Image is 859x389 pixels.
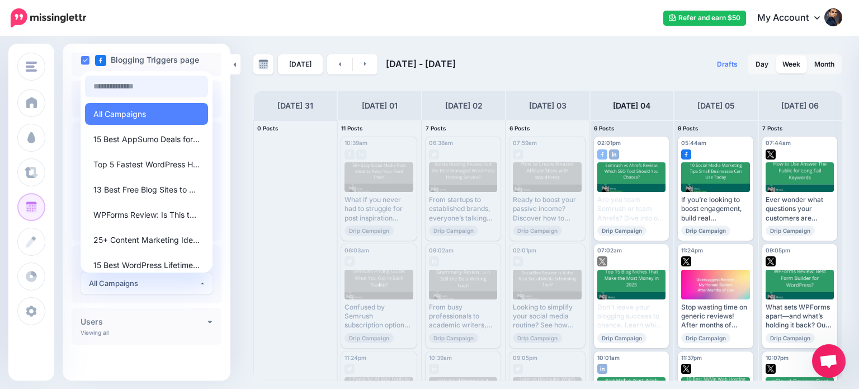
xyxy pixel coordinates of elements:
[344,303,413,330] div: Confused by Semrush subscription options? We’ve got you covered. Our Semrush Pricing Guide uncove...
[597,354,620,361] span: 10:01am
[344,333,394,343] span: Drip Campaign
[344,149,355,160] img: facebook-grey-square.png
[429,256,439,266] img: linkedin-grey-square.png
[429,139,453,146] span: 06:38am
[18,29,27,38] img: website_grey.svg
[597,226,646,236] span: Drip Campaign
[766,354,789,361] span: 10:07pm
[81,329,108,336] p: Viewing all
[93,208,200,222] span: WPForms Review: Is This the Best Form Builder for WordPress?
[766,303,834,330] div: What sets WPForms apart—and what’s holding it back? Our detailed review covers everything WordPre...
[776,55,807,73] a: Week
[513,303,581,330] div: Looking to simplify your social media routine? See how SocialBee stacks up in real-world scenario...
[11,8,86,27] img: Missinglettr
[749,55,775,73] a: Day
[18,18,27,27] img: logo_orange.svg
[362,99,398,113] h4: [DATE] 01
[681,333,730,343] span: Drip Campaign
[766,149,776,160] img: twitter-square.png
[766,195,834,223] div: Ever wonder what questions your customers are actually asking online? With Answer The Public, you...
[681,364,691,374] img: twitter-square.png
[344,256,355,266] img: twitter-grey-square.png
[594,125,615,132] span: 6 Posts
[597,303,666,330] div: Don't leave your blogging success to chance. Learn which 15 blog niches are projected to earn the...
[697,99,735,113] h4: [DATE] 05
[529,99,567,113] h4: [DATE] 03
[513,333,562,343] span: Drip Campaign
[597,364,607,374] img: linkedin-square.png
[429,354,452,361] span: 10:39am
[766,364,776,374] img: twitter-square.png
[710,54,744,74] a: Drafts
[781,99,819,113] h4: [DATE] 06
[344,354,366,361] span: 11:24pm
[344,247,369,254] span: 06:03am
[597,256,607,266] img: twitter-square.png
[597,149,607,160] img: facebook-square.png
[808,55,841,73] a: Month
[513,354,537,361] span: 09:05pm
[678,125,698,132] span: 9 Posts
[93,259,200,272] span: 15 Best WordPress Lifetime Deals (Up to 98% off)
[812,344,846,378] a: Open chat
[85,76,208,97] input: Search
[681,149,691,160] img: facebook-square.png
[93,183,200,196] span: 13 Best Free Blog Sites to Start Blogging (Beginner’s Guide)
[609,149,619,160] img: linkedin-square.png
[513,247,536,254] span: 02:01pm
[26,62,37,72] img: menu.png
[257,125,279,132] span: 0 Posts
[746,4,842,32] a: My Account
[513,226,562,236] span: Drip Campaign
[597,139,621,146] span: 02:01pm
[429,303,497,330] div: From busy professionals to academic writers, Grammarly has been a trusted ally for years. But doe...
[30,65,39,74] img: tab_domain_overview_orange.svg
[429,149,439,160] img: twitter-grey-square.png
[681,354,702,361] span: 11:37pm
[124,66,188,73] div: Keywords by Traffic
[766,333,815,343] span: Drip Campaign
[513,195,581,223] div: Ready to boost your passive income? Discover how to create an Amazon Affiliate store with WordPre...
[445,99,483,113] h4: [DATE] 02
[766,256,776,266] img: twitter-square.png
[43,66,100,73] div: Domain Overview
[429,226,478,236] span: Drip Campaign
[386,58,456,69] span: [DATE] - [DATE]
[95,55,199,66] label: Blogging Triggers page
[93,233,200,247] span: 25+ Content Marketing Ideas for Small Businesses
[258,59,268,69] img: calendar-grey-darker.png
[344,226,394,236] span: Drip Campaign
[766,247,790,254] span: 09:05pm
[341,125,363,132] span: 11 Posts
[513,256,523,266] img: linkedin-grey-square.png
[613,99,650,113] h4: [DATE] 04
[111,65,120,74] img: tab_keywords_by_traffic_grey.svg
[426,125,446,132] span: 7 Posts
[681,247,703,254] span: 11:24pm
[597,247,622,254] span: 07:02am
[81,273,213,294] button: All Campaigns
[277,99,313,113] h4: [DATE] 31
[762,125,783,132] span: 7 Posts
[513,139,537,146] span: 07:59am
[681,226,730,236] span: Drip Campaign
[663,11,746,26] a: Refer and earn $50
[429,195,497,223] div: From startups to established brands, everyone’s talking about Kinsta. But does it live up to the ...
[509,125,530,132] span: 6 Posts
[95,55,106,66] img: facebook-square.png
[344,364,355,374] img: twitter-grey-square.png
[766,226,815,236] span: Drip Campaign
[597,333,646,343] span: Drip Campaign
[278,54,323,74] a: [DATE]
[597,195,666,223] div: Are you team Semrush or team Ahrefs? Dive into our comprehensive review to see which tool emerges...
[344,139,367,146] span: 10:39am
[681,139,706,146] span: 05:44am
[429,247,454,254] span: 09:02am
[89,277,199,290] div: All Campaigns
[681,256,691,266] img: twitter-square.png
[681,303,749,330] div: Stop wasting time on generic reviews! After months of testing Ubersuggest on live projects, I’m s...
[717,61,738,68] span: Drafts
[31,18,55,27] div: v 4.0.25
[93,133,200,146] span: 15 Best AppSumo Deals for Solopreneurs (Lifetime Deals)
[29,29,123,38] div: Domain: [DOMAIN_NAME]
